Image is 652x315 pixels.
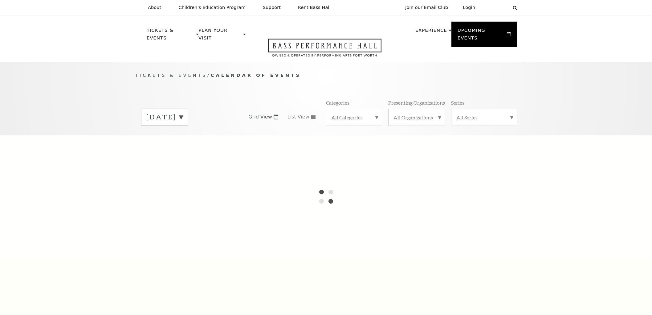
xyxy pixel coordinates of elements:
[263,5,281,10] p: Support
[451,99,464,106] p: Series
[135,72,517,79] p: /
[147,27,194,45] p: Tickets & Events
[456,114,512,121] label: All Series
[211,73,301,78] span: Calendar of Events
[458,27,505,45] p: Upcoming Events
[135,73,207,78] span: Tickets & Events
[148,5,161,10] p: About
[248,114,272,120] span: Grid View
[298,5,331,10] p: Rent Bass Hall
[485,5,507,10] select: Select:
[146,112,183,122] label: [DATE]
[331,114,377,121] label: All Categories
[388,99,445,106] p: Presenting Organizations
[178,5,246,10] p: Children's Education Program
[393,114,440,121] label: All Organizations
[415,27,447,38] p: Experience
[287,114,309,120] span: List View
[198,27,242,45] p: Plan Your Visit
[326,99,349,106] p: Categories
